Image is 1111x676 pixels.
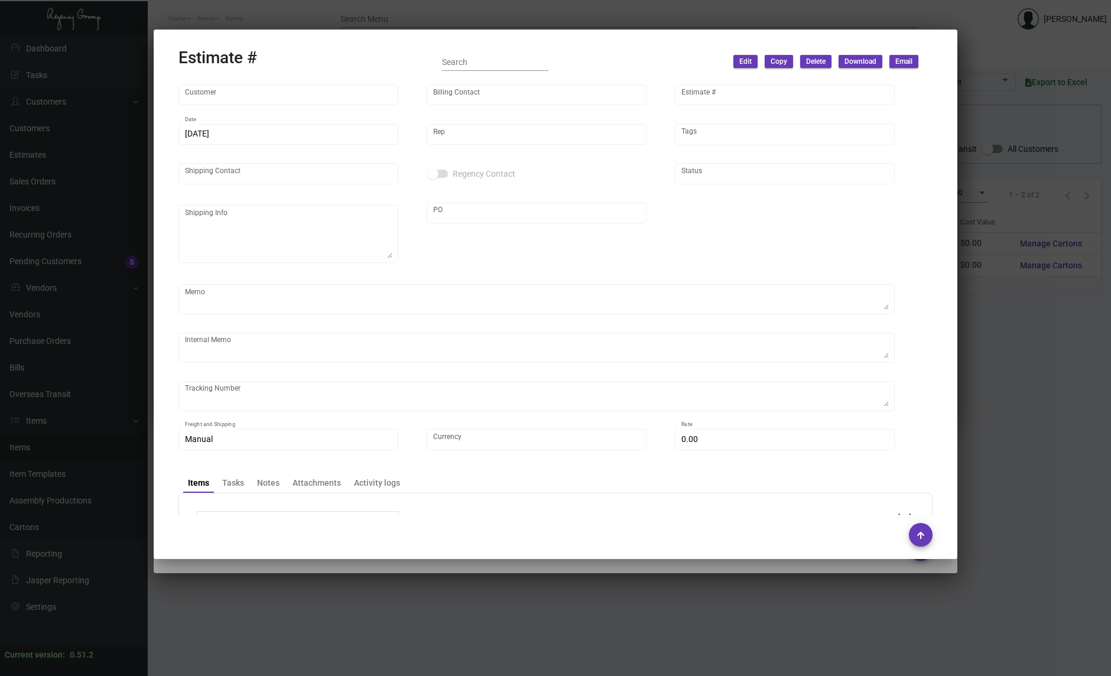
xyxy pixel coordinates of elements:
[354,477,400,489] div: Activity logs
[855,511,914,528] h3: Items (0)
[895,57,912,67] span: Email
[70,649,93,661] div: 0.51.2
[800,55,831,68] button: Delete
[765,55,793,68] button: Copy
[222,477,244,489] div: Tasks
[257,477,280,489] div: Notes
[188,477,209,489] div: Items
[889,55,918,68] button: Email
[839,55,882,68] button: Download
[453,167,515,181] span: Regency Contact
[806,57,826,67] span: Delete
[733,55,758,68] button: Edit
[185,434,213,444] span: Manual
[739,57,752,67] span: Edit
[5,649,65,661] div: Current version:
[178,48,257,68] h2: Estimate #
[771,57,787,67] span: Copy
[844,57,876,67] span: Download
[293,477,341,489] div: Attachments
